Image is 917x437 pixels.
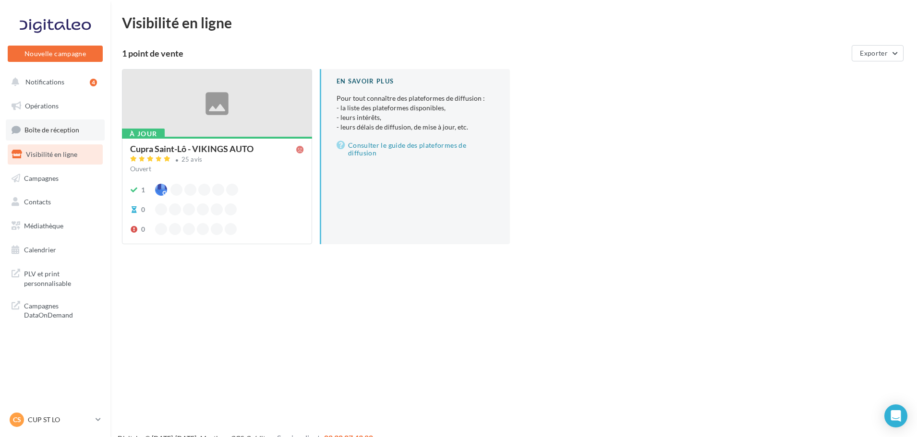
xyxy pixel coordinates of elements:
[24,198,51,206] span: Contacts
[8,46,103,62] button: Nouvelle campagne
[130,154,304,166] a: 25 avis
[25,78,64,86] span: Notifications
[337,113,495,122] li: - leurs intérêts,
[860,49,888,57] span: Exporter
[26,150,77,158] span: Visibilité en ligne
[181,156,203,163] div: 25 avis
[122,15,905,30] div: Visibilité en ligne
[6,192,105,212] a: Contacts
[6,72,101,92] button: Notifications 4
[337,140,495,159] a: Consulter le guide des plateformes de diffusion
[337,94,495,132] p: Pour tout connaître des plateformes de diffusion :
[13,415,21,425] span: CS
[141,205,145,214] div: 0
[130,165,151,173] span: Ouvert
[130,144,253,153] div: Cupra Saint-Lô - VIKINGS AUTO
[24,299,99,320] span: Campagnes DataOnDemand
[24,246,56,254] span: Calendrier
[6,144,105,165] a: Visibilité en ligne
[6,295,105,324] a: Campagnes DataOnDemand
[24,126,79,134] span: Boîte de réception
[141,224,145,234] div: 0
[28,415,92,425] p: CUP ST LO
[6,119,105,140] a: Boîte de réception
[25,102,59,110] span: Opérations
[24,267,99,288] span: PLV et print personnalisable
[337,122,495,132] li: - leurs délais de diffusion, de mise à jour, etc.
[6,216,105,236] a: Médiathèque
[24,174,59,182] span: Campagnes
[6,240,105,260] a: Calendrier
[90,79,97,86] div: 4
[337,103,495,113] li: - la liste des plateformes disponibles,
[337,77,495,86] div: En savoir plus
[884,404,907,427] div: Open Intercom Messenger
[8,411,103,429] a: CS CUP ST LO
[122,129,165,139] div: À jour
[6,168,105,189] a: Campagnes
[852,45,904,61] button: Exporter
[141,185,145,195] div: 1
[122,49,848,58] div: 1 point de vente
[6,96,105,116] a: Opérations
[24,222,63,230] span: Médiathèque
[6,263,105,292] a: PLV et print personnalisable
